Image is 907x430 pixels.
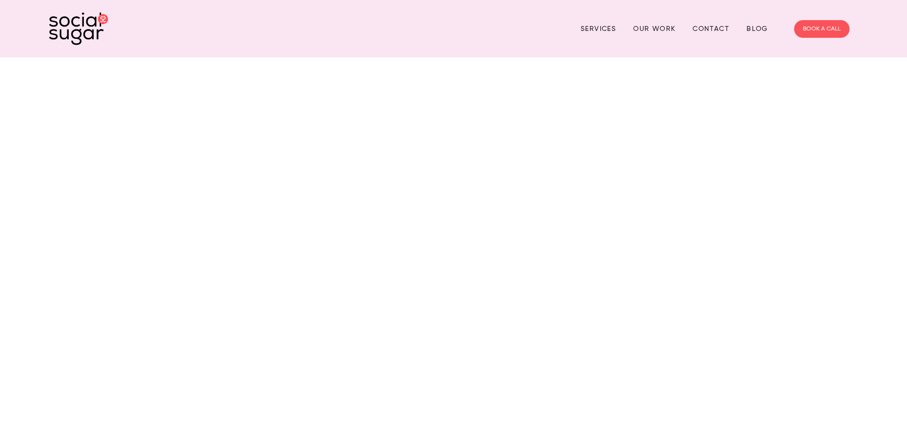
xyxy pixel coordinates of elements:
[794,20,850,38] a: BOOK A CALL
[581,21,616,36] a: Services
[633,21,675,36] a: Our Work
[693,21,729,36] a: Contact
[49,12,108,45] img: SocialSugar
[747,21,768,36] a: Blog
